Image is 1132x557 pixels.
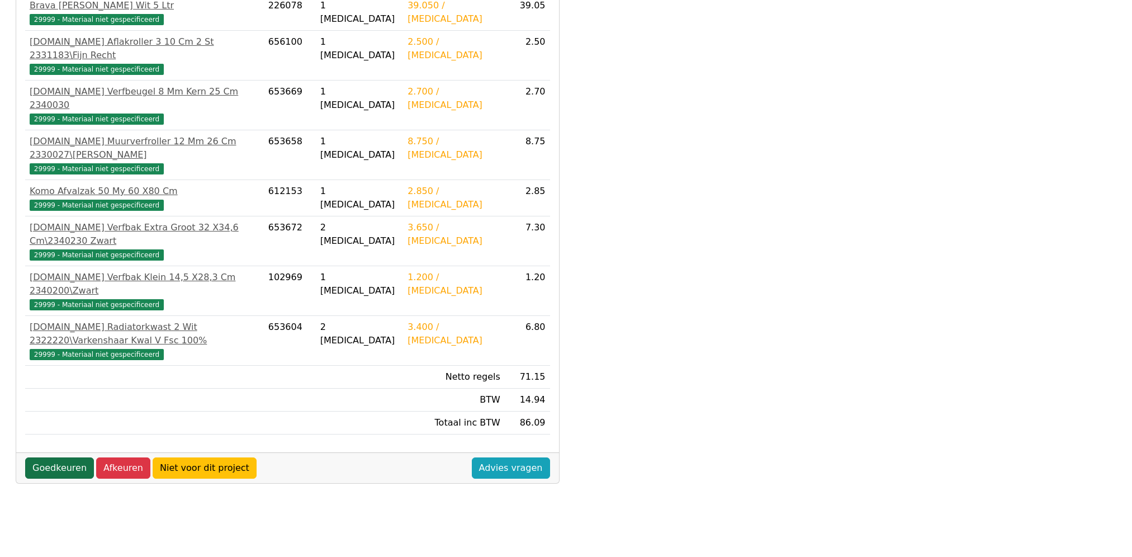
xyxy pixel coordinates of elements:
a: [DOMAIN_NAME] Radiatorkwast 2 Wit 2322220\Varkenshaar Kwal V Fsc 100%29999 - Materiaal niet gespe... [30,320,259,361]
td: 653658 [264,130,316,180]
a: [DOMAIN_NAME] Verfbak Extra Groot 32 X34,6 Cm\2340230 Zwart29999 - Materiaal niet gespecificeerd [30,221,259,261]
span: 29999 - Materiaal niet gespecificeerd [30,200,164,211]
div: 3.400 / [MEDICAL_DATA] [408,320,500,347]
div: 2 [MEDICAL_DATA] [320,221,399,248]
div: 2.850 / [MEDICAL_DATA] [408,185,500,211]
td: 653669 [264,81,316,130]
a: Afkeuren [96,457,150,479]
span: 29999 - Materiaal niet gespecificeerd [30,249,164,261]
td: 612153 [264,180,316,216]
td: 7.30 [505,216,550,266]
div: [DOMAIN_NAME] Aflakroller 3 10 Cm 2 St 2331183\Fijn Recht [30,35,259,62]
td: 2.50 [505,31,550,81]
div: 1 [MEDICAL_DATA] [320,185,399,211]
a: Komo Afvalzak 50 My 60 X80 Cm29999 - Materiaal niet gespecificeerd [30,185,259,211]
span: 29999 - Materiaal niet gespecificeerd [30,299,164,310]
a: [DOMAIN_NAME] Muurverfroller 12 Mm 26 Cm 2330027\[PERSON_NAME]29999 - Materiaal niet gespecificeerd [30,135,259,175]
a: [DOMAIN_NAME] Verfbak Klein 14,5 X28,3 Cm 2340200\Zwart29999 - Materiaal niet gespecificeerd [30,271,259,311]
td: 653604 [264,316,316,366]
span: 29999 - Materiaal niet gespecificeerd [30,349,164,360]
div: Komo Afvalzak 50 My 60 X80 Cm [30,185,259,198]
td: 653672 [264,216,316,266]
a: Advies vragen [472,457,550,479]
a: Niet voor dit project [153,457,257,479]
a: Goedkeuren [25,457,94,479]
div: 1 [MEDICAL_DATA] [320,135,399,162]
div: 2 [MEDICAL_DATA] [320,320,399,347]
div: [DOMAIN_NAME] Muurverfroller 12 Mm 26 Cm 2330027\[PERSON_NAME] [30,135,259,162]
a: [DOMAIN_NAME] Aflakroller 3 10 Cm 2 St 2331183\Fijn Recht29999 - Materiaal niet gespecificeerd [30,35,259,75]
td: 86.09 [505,412,550,435]
div: 1 [MEDICAL_DATA] [320,35,399,62]
span: 29999 - Materiaal niet gespecificeerd [30,64,164,75]
span: 29999 - Materiaal niet gespecificeerd [30,14,164,25]
div: 2.700 / [MEDICAL_DATA] [408,85,500,112]
div: [DOMAIN_NAME] Verfbak Extra Groot 32 X34,6 Cm\2340230 Zwart [30,221,259,248]
div: 1 [MEDICAL_DATA] [320,85,399,112]
span: 29999 - Materiaal niet gespecificeerd [30,114,164,125]
div: 1 [MEDICAL_DATA] [320,271,399,298]
div: [DOMAIN_NAME] Verfbeugel 8 Mm Kern 25 Cm 2340030 [30,85,259,112]
td: 656100 [264,31,316,81]
div: 8.750 / [MEDICAL_DATA] [408,135,500,162]
td: 6.80 [505,316,550,366]
td: 2.85 [505,180,550,216]
td: 102969 [264,266,316,316]
td: Netto regels [403,366,505,389]
div: [DOMAIN_NAME] Verfbak Klein 14,5 X28,3 Cm 2340200\Zwart [30,271,259,298]
td: 71.15 [505,366,550,389]
div: 1.200 / [MEDICAL_DATA] [408,271,500,298]
td: 2.70 [505,81,550,130]
a: [DOMAIN_NAME] Verfbeugel 8 Mm Kern 25 Cm 234003029999 - Materiaal niet gespecificeerd [30,85,259,125]
span: 29999 - Materiaal niet gespecificeerd [30,163,164,174]
div: [DOMAIN_NAME] Radiatorkwast 2 Wit 2322220\Varkenshaar Kwal V Fsc 100% [30,320,259,347]
td: Totaal inc BTW [403,412,505,435]
div: 3.650 / [MEDICAL_DATA] [408,221,500,248]
td: BTW [403,389,505,412]
td: 8.75 [505,130,550,180]
div: 2.500 / [MEDICAL_DATA] [408,35,500,62]
td: 14.94 [505,389,550,412]
td: 1.20 [505,266,550,316]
